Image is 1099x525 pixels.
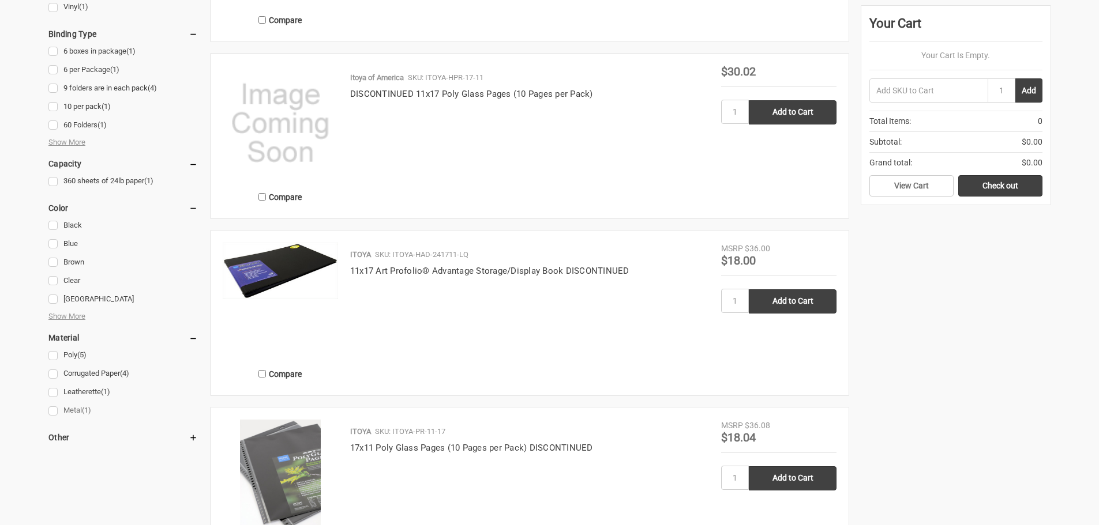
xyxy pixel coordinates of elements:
span: (1) [126,47,136,55]
input: Compare [258,370,266,377]
h5: Binding Type [48,27,198,41]
p: Itoya of America [350,72,404,84]
a: [GEOGRAPHIC_DATA] [48,292,198,307]
span: (1) [97,120,107,129]
h5: Color [48,201,198,215]
p: SKU: ITOYA-HAD-241711-LQ [375,249,468,260]
img: ProductDefault.gif [223,66,338,181]
p: ITOYA [350,249,371,260]
a: Brown [48,255,198,270]
span: Subtotal: [869,136,902,148]
a: 11x17 Art Profolio® Advantage Storage/Display Book DISCONTINUED [350,266,629,276]
span: Show More [48,137,85,148]
a: 10 per pack [48,99,198,115]
a: View Cart [869,175,954,197]
span: $0.00 [1022,157,1042,169]
input: Add to Cart [749,466,837,490]
a: Clear [48,273,198,289]
p: Your Cart Is Empty. [869,50,1042,62]
h5: Capacity [48,157,198,171]
input: Compare [258,16,266,24]
span: (1) [79,2,88,11]
a: 9 folders are in each pack [48,81,198,96]
label: Compare [223,10,338,29]
span: Grand total: [869,157,912,169]
a: 11x17 Art Profolio® Advantage Storage/Display Book DISCONTINUED [223,243,338,358]
a: 60 Folders [48,118,198,133]
button: Add [1015,78,1042,103]
span: $18.00 [721,254,756,267]
a: Check out [958,175,1042,197]
span: (1) [102,102,111,111]
span: 0 [1038,115,1042,127]
a: 6 boxes in package [48,44,198,59]
span: (1) [101,387,110,396]
a: Black [48,218,198,233]
img: 11x17 Art Profolio® Advantage Storage/Display Book DISCONTINUED [223,243,338,299]
span: (4) [120,369,129,377]
p: ITOYA [350,426,371,437]
input: Add to Cart [749,289,837,314]
input: Add SKU to Cart [869,78,988,103]
a: 6 per Package [48,62,198,78]
h5: Material [48,331,198,345]
div: MSRP [721,243,743,255]
span: $30.02 [721,65,756,78]
a: Blue [48,236,198,252]
h5: Other [48,430,198,444]
span: (5) [77,350,87,359]
iframe: Google Customer Reviews [1004,494,1099,525]
span: $18.04 [721,430,756,444]
label: Compare [223,364,338,383]
span: $36.08 [745,421,770,430]
p: SKU: ITOYA-HPR-17-11 [408,72,483,84]
span: $0.00 [1022,136,1042,148]
span: (4) [148,84,157,92]
div: Your Cart [869,14,1042,41]
input: Compare [258,193,266,201]
span: $36.00 [745,244,770,253]
a: Metal [48,403,198,418]
a: Poly [48,348,198,363]
a: 360 sheets of 24lb paper [48,173,198,189]
span: (1) [110,65,119,74]
a: DISCONTINUED 11x17 Poly Glass Pages (10 Pages per Pack) [350,89,593,99]
input: Add to Cart [749,100,837,124]
a: 17x11 Poly Glass Pages (10 Pages per Pack) DISCONTINUED [350,443,593,453]
p: SKU: ITOYA-PR-11-17 [375,426,445,437]
div: MSRP [721,420,743,432]
span: (1) [82,406,91,414]
a: Leatherette [48,384,198,400]
span: Show More [48,311,85,322]
span: Total Items: [869,115,911,127]
label: Compare [223,187,338,206]
span: (1) [144,176,153,185]
a: Corrugated Paper [48,366,198,382]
